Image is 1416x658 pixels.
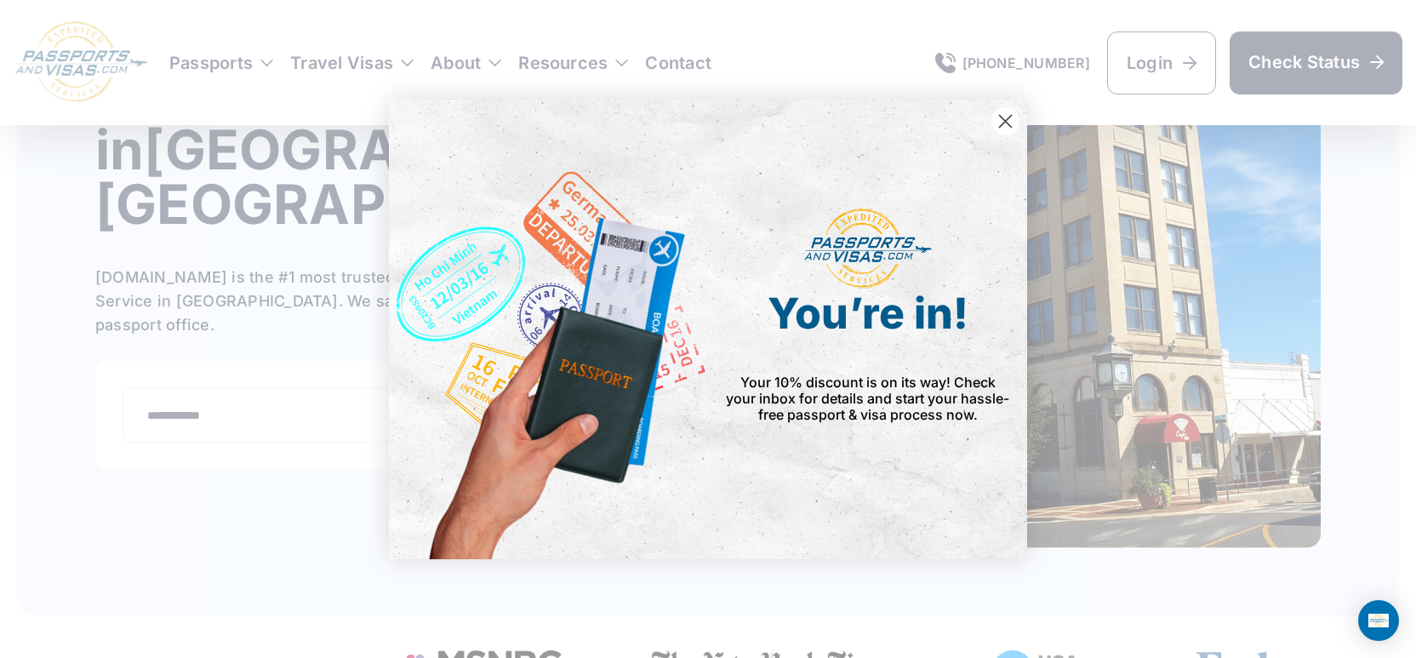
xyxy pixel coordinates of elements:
[768,288,968,339] span: You’re in!
[991,106,1020,136] button: Close dialog
[804,209,932,289] img: passports and visas
[1358,600,1399,641] div: Open Intercom Messenger
[389,100,708,559] img: de9cda0d-0715-46ca-9a25-073762a91ba7.png
[726,374,1009,423] span: Your 10% discount is on its way! Check your inbox for details and start your hassle-free passport...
